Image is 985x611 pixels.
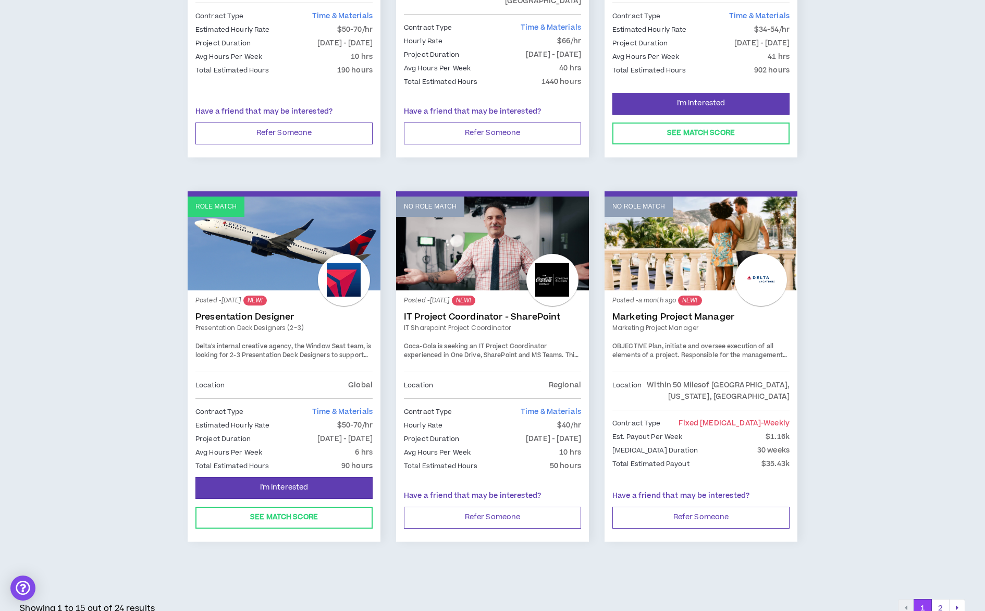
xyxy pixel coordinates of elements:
button: I'm Interested [195,477,373,499]
a: Role Match [188,197,380,290]
p: Total Estimated Payout [612,458,689,470]
p: Project Duration [404,49,459,60]
p: Contract Type [612,10,661,22]
button: Refer Someone [404,507,581,529]
p: 10 hrs [351,51,373,63]
span: Fixed [MEDICAL_DATA] [679,418,790,429]
p: Location [612,380,642,402]
p: Posted - [DATE] [195,296,373,305]
a: Marketing Project Manager [612,312,790,322]
p: Contract Type [612,418,661,429]
p: Posted - a month ago [612,296,790,305]
p: Contract Type [195,10,244,22]
span: Time & Materials [312,407,373,417]
p: 1440 hours [541,76,581,88]
button: Refer Someone [404,123,581,144]
p: Have a friend that may be interested? [612,491,790,502]
p: Location [195,380,225,391]
button: Refer Someone [195,123,373,144]
p: Have a friend that may be interested? [195,106,373,117]
p: Within 50 Miles of [GEOGRAPHIC_DATA], [US_STATE], [GEOGRAPHIC_DATA] [642,380,790,402]
p: Project Duration [404,433,459,445]
span: Coca-Cola is seeking an IT Project Coordinator experienced in One Drive, SharePoint and MS Teams.... [404,342,578,387]
p: $34-54/hr [754,24,790,35]
p: $40/hr [557,420,581,431]
p: $35.43k [761,458,790,470]
p: 902 hours [754,65,790,76]
p: Hourly Rate [404,35,442,47]
p: Project Duration [195,38,251,49]
p: No Role Match [404,202,457,212]
p: Total Estimated Hours [404,460,478,472]
p: Est. Payout Per Week [612,431,682,443]
p: Total Estimated Hours [195,65,269,76]
span: I'm Interested [677,99,725,108]
span: Time & Materials [521,22,581,33]
span: I'm Interested [260,483,309,493]
p: Avg Hours Per Week [612,51,679,63]
p: $1.16k [766,431,790,443]
p: Estimated Hourly Rate [612,24,687,35]
p: Location [404,380,433,391]
p: [DATE] - [DATE] [526,433,581,445]
p: Contract Type [404,406,452,418]
p: [DATE] - [DATE] [317,38,373,49]
p: Total Estimated Hours [404,76,478,88]
p: Contract Type [195,406,244,418]
p: [DATE] - [DATE] [317,433,373,445]
span: Time & Materials [521,407,581,417]
p: Regional [549,380,581,391]
span: Plan, initiate and oversee execution of all elements of a project. Responsible for the management... [612,342,788,397]
p: 40 hrs [559,63,581,74]
span: Delta's internal creative agency, the Window Seat team, is looking for 2-3 Presentation Deck Desi... [195,342,371,378]
p: Avg Hours Per Week [404,63,471,74]
p: Project Duration [195,433,251,445]
p: 50 hours [550,460,581,472]
a: No Role Match [605,197,797,290]
span: Time & Materials [729,11,790,21]
p: Avg Hours Per Week [195,51,262,63]
p: Project Duration [612,38,668,49]
p: 6 hrs [355,447,373,458]
button: See Match Score [612,123,790,144]
p: Role Match [195,202,237,212]
a: Presentation Designer [195,312,373,322]
p: Total Estimated Hours [195,460,269,472]
p: 41 hrs [768,51,790,63]
p: Total Estimated Hours [612,65,686,76]
p: $66/hr [557,35,581,47]
a: IT Sharepoint Project Coordinator [404,323,581,333]
p: 190 hours [337,65,373,76]
p: Hourly Rate [404,420,442,431]
p: $50-70/hr [337,420,373,431]
p: Estimated Hourly Rate [195,420,270,431]
sup: NEW! [678,296,701,305]
p: [DATE] - [DATE] [526,49,581,60]
p: No Role Match [612,202,665,212]
button: I'm Interested [612,93,790,115]
a: No Role Match [396,197,589,290]
p: 90 hours [341,460,373,472]
p: Contract Type [404,22,452,33]
p: [DATE] - [DATE] [734,38,790,49]
button: See Match Score [195,507,373,529]
a: IT Project Coordinator - SharePoint [404,312,581,322]
sup: NEW! [452,296,475,305]
span: OBJECTIVE [612,342,647,351]
span: - weekly [761,418,790,429]
p: 30 weeks [757,445,790,456]
p: Have a friend that may be interested? [404,106,581,117]
p: Estimated Hourly Rate [195,24,270,35]
p: Posted - [DATE] [404,296,581,305]
p: Global [348,380,373,391]
button: Refer Someone [612,507,790,529]
p: Avg Hours Per Week [195,447,262,458]
p: Avg Hours Per Week [404,447,471,458]
p: [MEDICAL_DATA] Duration [612,445,698,456]
p: 10 hrs [559,447,581,458]
p: Have a friend that may be interested? [404,491,581,502]
a: Presentation Deck Designers (2-3) [195,323,373,333]
a: Marketing Project Manager [612,323,790,333]
sup: NEW! [243,296,267,305]
span: Time & Materials [312,11,373,21]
